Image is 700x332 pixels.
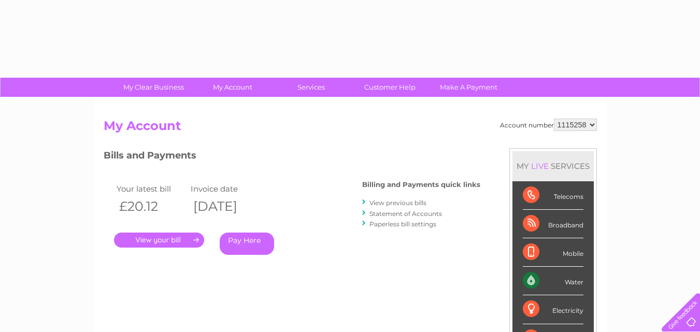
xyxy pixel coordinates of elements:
[523,238,583,267] div: Mobile
[523,295,583,324] div: Electricity
[114,196,189,217] th: £20.12
[104,148,480,166] h3: Bills and Payments
[369,210,442,218] a: Statement of Accounts
[114,233,204,248] a: .
[512,151,594,181] div: MY SERVICES
[500,119,597,131] div: Account number
[523,267,583,295] div: Water
[220,233,274,255] a: Pay Here
[523,181,583,210] div: Telecoms
[104,119,597,138] h2: My Account
[523,210,583,238] div: Broadband
[426,78,511,97] a: Make A Payment
[362,181,480,189] h4: Billing and Payments quick links
[369,199,426,207] a: View previous bills
[190,78,275,97] a: My Account
[114,182,189,196] td: Your latest bill
[529,161,551,171] div: LIVE
[188,196,263,217] th: [DATE]
[188,182,263,196] td: Invoice date
[268,78,354,97] a: Services
[347,78,433,97] a: Customer Help
[111,78,196,97] a: My Clear Business
[369,220,436,228] a: Paperless bill settings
